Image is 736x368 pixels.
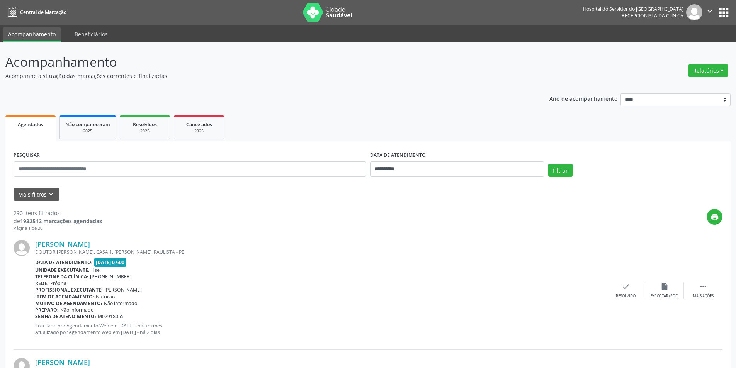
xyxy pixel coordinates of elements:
a: Central de Marcação [5,6,66,19]
button: apps [717,6,731,19]
div: Exportar (PDF) [651,293,678,299]
b: Rede: [35,280,49,287]
span: Nutricao [96,293,115,300]
div: Mais ações [693,293,714,299]
div: de [14,217,102,225]
b: Telefone da clínica: [35,273,88,280]
button: Filtrar [548,164,573,177]
i: keyboard_arrow_down [47,190,55,198]
button:  [702,4,717,20]
label: PESQUISAR [14,149,40,161]
b: Item de agendamento: [35,293,94,300]
i: insert_drive_file [660,282,669,291]
img: img [686,4,702,20]
div: 2025 [65,128,110,134]
b: Data de atendimento: [35,259,93,266]
span: Não informado [104,300,137,307]
div: Hospital do Servidor do [GEOGRAPHIC_DATA] [583,6,683,12]
p: Acompanhe a situação das marcações correntes e finalizadas [5,72,513,80]
span: Não informado [60,307,93,313]
div: 290 itens filtrados [14,209,102,217]
p: Ano de acompanhamento [549,93,618,103]
b: Profissional executante: [35,287,103,293]
i: check [622,282,630,291]
div: 2025 [126,128,164,134]
b: Unidade executante: [35,267,90,273]
span: Recepcionista da clínica [622,12,683,19]
a: [PERSON_NAME] [35,240,90,248]
span: M02918055 [98,313,124,320]
i: print [711,213,719,221]
div: DOUTOR [PERSON_NAME], CASA 1, [PERSON_NAME], PAULISTA - PE [35,249,607,255]
span: Hse [91,267,100,273]
div: 2025 [180,128,218,134]
i:  [705,7,714,15]
p: Acompanhamento [5,53,513,72]
span: Cancelados [186,121,212,128]
span: Central de Marcação [20,9,66,15]
p: Solicitado por Agendamento Web em [DATE] - há um mês Atualizado por Agendamento Web em [DATE] - h... [35,322,607,336]
b: Motivo de agendamento: [35,300,102,307]
div: Página 1 de 20 [14,225,102,232]
span: Não compareceram [65,121,110,128]
button: print [707,209,722,225]
span: Resolvidos [133,121,157,128]
b: Senha de atendimento: [35,313,96,320]
a: Beneficiários [69,27,113,41]
span: [PHONE_NUMBER] [90,273,131,280]
button: Mais filtroskeyboard_arrow_down [14,188,59,201]
span: [DATE] 07:00 [94,258,127,267]
button: Relatórios [688,64,728,77]
label: DATA DE ATENDIMENTO [370,149,426,161]
img: img [14,240,30,256]
strong: 1932512 marcações agendadas [20,217,102,225]
div: Resolvido [616,293,636,299]
span: [PERSON_NAME] [104,287,141,293]
i:  [699,282,707,291]
span: Própria [50,280,66,287]
span: Agendados [18,121,43,128]
a: [PERSON_NAME] [35,358,90,366]
b: Preparo: [35,307,59,313]
a: Acompanhamento [3,27,61,42]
